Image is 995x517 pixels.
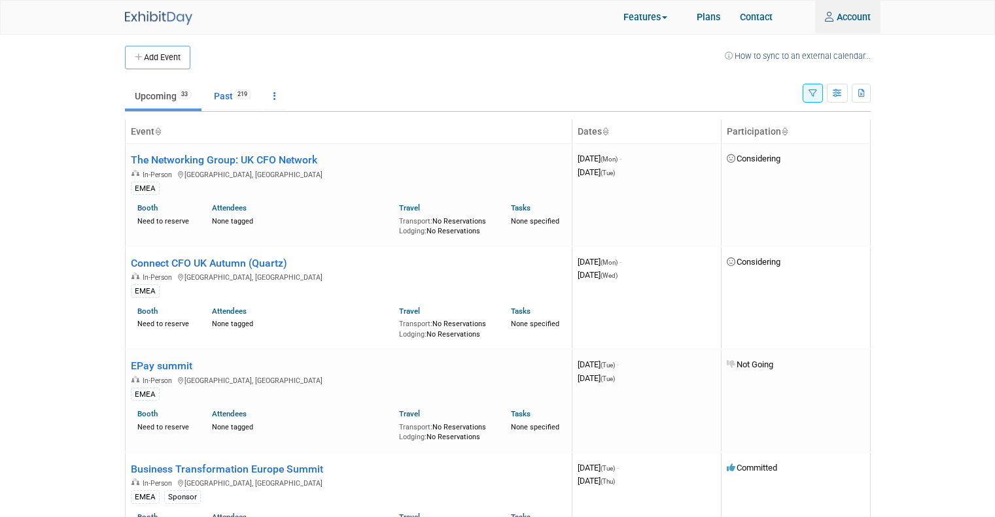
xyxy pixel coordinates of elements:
[399,423,432,431] span: Transport:
[125,120,572,144] th: Event
[727,359,773,369] span: Not Going
[131,476,567,488] div: [GEOGRAPHIC_DATA], [GEOGRAPHIC_DATA]
[399,409,420,418] a: Travel
[125,84,201,108] a: Upcoming33
[131,359,192,372] a: EPay summit
[125,46,190,69] button: Add Event
[601,375,615,382] span: (Tue)
[143,479,176,488] span: In-Person
[143,171,176,179] span: In-Person
[399,433,427,441] span: Lodging:
[154,126,161,137] a: Sort by Event Name
[131,376,139,382] img: In-Person Event
[399,420,492,442] div: No Reservations No Reservations
[687,1,730,33] a: Plans
[399,217,432,225] span: Transport:
[725,51,871,61] a: How to sync to an external calendar...
[137,409,158,418] a: Booth
[212,214,389,226] div: None tagged
[399,227,427,235] span: Lodging:
[143,273,176,282] span: In-Person
[131,284,160,298] div: EMEA
[578,154,621,163] span: [DATE]
[131,388,160,401] div: EMEA
[578,463,619,473] span: [DATE]
[399,330,427,339] span: Lodging:
[399,214,492,237] div: No Reservations No Reservations
[602,126,608,137] a: Sort by Start Date
[234,90,251,99] span: 219
[137,203,158,212] a: Booth
[399,320,432,328] span: Transport:
[601,259,618,266] span: (Mon)
[131,490,160,504] div: EMEA
[511,203,531,212] a: Tasks
[125,11,192,25] img: ExhibitDay
[131,271,567,282] div: [GEOGRAPHIC_DATA], [GEOGRAPHIC_DATA]
[131,273,139,279] img: In-Person Event
[620,154,621,163] span: -
[131,170,139,176] img: In-Person Event
[721,120,870,144] th: Participation
[177,90,192,99] span: 33
[164,490,201,504] div: Sponsor
[399,203,420,212] a: Travel
[204,84,261,108] a: Past219
[730,1,782,33] a: Contact
[212,409,247,418] a: Attendees
[511,423,559,431] span: None specified
[131,478,139,485] img: In-Person Event
[131,154,317,166] a: The Networking Group: UK CFO Network
[727,257,780,267] span: Considering
[511,409,531,418] a: Tasks
[727,463,777,473] span: Committed
[815,1,881,33] a: Account
[601,169,615,176] span: (Tue)
[131,374,567,386] div: [GEOGRAPHIC_DATA], [GEOGRAPHIC_DATA]
[137,307,158,316] a: Booth
[212,203,247,212] a: Attendees
[578,359,619,369] span: [DATE]
[511,307,531,316] a: Tasks
[511,320,559,328] span: None specified
[131,182,160,195] div: EMEA
[601,465,615,472] span: (Tue)
[131,463,323,475] a: Business Transformation Europe Summit
[212,316,389,329] div: None tagged
[727,154,780,163] span: Considering
[578,270,618,280] span: [DATE]
[781,126,788,137] a: Sort by Participation Type
[620,257,621,267] span: -
[131,257,287,269] a: Connect CFO UK Autumn (Quartz)
[601,361,615,369] span: (Tue)
[137,316,192,329] div: Need to reserve
[137,214,192,226] div: Need to reserve
[614,2,687,34] a: Features
[131,168,567,180] div: [GEOGRAPHIC_DATA], [GEOGRAPHIC_DATA]
[212,307,247,316] a: Attendees
[578,476,615,486] span: [DATE]
[617,359,619,369] span: -
[578,373,615,383] span: [DATE]
[578,257,621,267] span: [DATE]
[399,307,420,316] a: Travel
[578,167,615,177] span: [DATE]
[601,272,618,279] span: (Wed)
[601,156,618,163] span: (Mon)
[572,120,721,144] th: Dates
[399,316,492,339] div: No Reservations No Reservations
[137,420,192,432] div: Need to reserve
[511,217,559,225] span: None specified
[601,478,615,485] span: (Thu)
[212,420,389,432] div: None tagged
[143,376,176,385] span: In-Person
[617,463,619,473] span: -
